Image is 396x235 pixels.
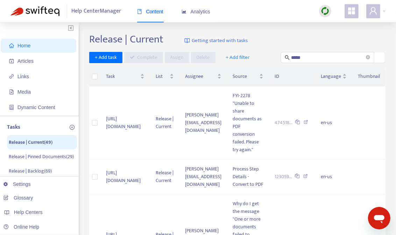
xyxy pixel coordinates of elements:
span: Articles [17,58,34,64]
td: en-us [315,160,352,194]
span: FYI-2278 "Unable to share documents as PDF conversion failed. Please try again." [233,92,262,154]
td: en-us [315,86,352,160]
p: Release | Current ( 49 ) [9,139,52,146]
span: Help Centers [14,209,43,215]
th: List [150,67,179,86]
h2: Release | Current [89,33,163,46]
button: Delete [191,52,215,63]
td: [PERSON_NAME][EMAIL_ADDRESS][DOMAIN_NAME] [179,160,227,194]
span: + Add filter [226,53,250,62]
span: close-circle [366,55,370,59]
span: user [369,7,377,15]
span: account-book [9,59,14,63]
button: Assign [165,52,189,63]
span: Language [321,73,341,80]
p: Release | Backlog ( 69 ) [9,167,52,175]
th: ID [269,67,315,86]
span: Getting started with tasks [192,37,248,45]
img: image-link [184,38,190,43]
iframe: Button to launch messaging window [368,207,390,229]
span: file-image [9,89,14,94]
th: Source [227,67,269,86]
span: close-circle [366,54,370,61]
span: Links [17,74,29,79]
span: Media [17,89,31,95]
span: search [285,55,290,60]
span: Content [137,9,163,14]
img: Swifteq [10,6,59,16]
span: container [9,105,14,110]
a: Settings [3,181,31,187]
span: Home [17,43,30,48]
button: Complete [124,52,163,63]
span: Process Step Details - Convert to PDF [233,165,263,188]
span: 123059... [275,173,292,181]
span: link [9,74,14,79]
th: Assignee [179,67,227,86]
th: Task [100,67,150,86]
span: Analytics [182,9,210,14]
span: Task [106,73,139,80]
span: book [137,9,142,14]
span: List [156,73,168,80]
span: area-chart [182,9,186,14]
td: Release | Current [150,86,179,160]
img: sync.dc5367851b00ba804db3.png [321,7,330,15]
span: Source [233,73,258,80]
span: Dynamic Content [17,105,55,110]
a: Getting started with tasks [184,33,248,48]
td: [URL][DOMAIN_NAME] [100,86,150,160]
th: Thumbnail [352,67,386,86]
th: Language [315,67,352,86]
td: [PERSON_NAME][EMAIL_ADDRESS][DOMAIN_NAME] [179,86,227,160]
td: Release | Current [150,160,179,194]
a: Glossary [3,195,33,201]
span: Help Center Manager [72,5,121,18]
button: + Add filter [221,52,255,63]
span: + Add task [95,54,117,61]
button: + Add task [89,52,122,63]
a: Online Help [3,224,39,230]
span: home [9,43,14,48]
p: Release | Pinned Documents ( 29 ) [9,153,74,160]
span: appstore [347,7,356,15]
p: Tasks [7,123,20,132]
span: plus-circle [70,125,75,130]
span: 474518... [275,119,292,127]
span: Assignee [185,73,216,80]
td: [URL][DOMAIN_NAME] [100,160,150,194]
